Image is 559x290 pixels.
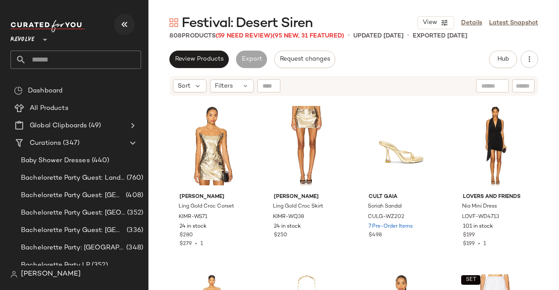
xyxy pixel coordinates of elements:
[21,208,125,218] span: Bachelorette Party Guest: [GEOGRAPHIC_DATA]
[461,18,482,27] a: Details
[175,56,224,63] span: Review Products
[169,31,344,41] div: Products
[362,102,441,190] img: CULG-WZ202_V1.jpg
[125,173,143,183] span: (760)
[489,51,517,68] button: Hub
[274,223,301,231] span: 24 in stock
[21,156,90,166] span: Baby Shower Dresses
[200,241,203,247] span: 1
[169,51,229,68] button: Review Products
[273,203,323,211] span: Ling Gold Croc Skirt
[61,138,79,148] span: (347)
[173,102,252,190] img: KIMR-WS71_V1.jpg
[216,33,273,39] span: (59 Need Review)
[124,191,143,201] span: (408)
[179,213,207,221] span: KIMR-WS71
[422,19,437,26] span: View
[462,203,497,211] span: Nia Mini Dress
[462,213,499,221] span: LOVF-WD4713
[124,243,143,253] span: (348)
[179,203,234,211] span: Ling Gold Croc Corset
[413,31,467,41] p: Exported [DATE]
[497,56,509,63] span: Hub
[274,193,339,201] span: [PERSON_NAME]
[169,33,182,39] span: 808
[463,193,528,201] span: Lovers and Friends
[418,16,454,29] button: View
[279,56,330,63] span: Request changes
[274,51,335,68] button: Request changes
[369,193,434,201] span: Cult Gaia
[273,213,304,221] span: KIMR-WQ38
[21,191,124,201] span: Bachelorette Party Guest: [GEOGRAPHIC_DATA]
[30,138,61,148] span: Curations
[192,241,200,247] span: •
[178,82,190,91] span: Sort
[179,223,207,231] span: 24 in stock
[215,82,233,91] span: Filters
[483,241,486,247] span: 1
[456,102,535,190] img: LOVF-WD4713_V1.jpg
[21,269,81,280] span: [PERSON_NAME]
[87,121,101,131] span: (49)
[21,173,125,183] span: Bachelorette Party Guest: Landing Page
[369,232,382,239] span: $498
[274,232,287,239] span: $250
[179,232,193,239] span: $280
[368,213,404,221] span: CULG-WZ202
[368,203,402,211] span: Soriah Sandal
[90,156,110,166] span: (440)
[369,223,413,231] span: 7 Pre-Order Items
[407,31,409,41] span: •
[267,102,346,190] img: KIMR-WQ38_V1.jpg
[179,241,192,247] span: $279
[169,18,178,27] img: svg%3e
[21,243,124,253] span: Bachelorette Party: [GEOGRAPHIC_DATA]
[30,121,87,131] span: Global Clipboards
[348,31,350,41] span: •
[125,225,143,235] span: (336)
[465,277,476,283] span: SET
[90,260,108,270] span: (352)
[21,225,125,235] span: Bachelorette Party Guest: [GEOGRAPHIC_DATA]
[10,20,85,32] img: cfy_white_logo.C9jOOHJF.svg
[463,241,475,247] span: $199
[10,30,35,45] span: Revolve
[273,33,344,39] span: (95 New, 31 Featured)
[182,15,313,32] span: Festival: Desert Siren
[14,86,23,95] img: svg%3e
[461,275,480,285] button: SET
[463,232,475,239] span: $199
[463,223,493,231] span: 101 in stock
[475,241,483,247] span: •
[179,193,245,201] span: [PERSON_NAME]
[10,271,17,278] img: svg%3e
[125,208,143,218] span: (352)
[489,18,538,27] a: Latest Snapshot
[21,260,90,270] span: Bachelorette Party LP
[28,86,62,96] span: Dashboard
[30,103,69,113] span: All Products
[353,31,404,41] p: updated [DATE]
